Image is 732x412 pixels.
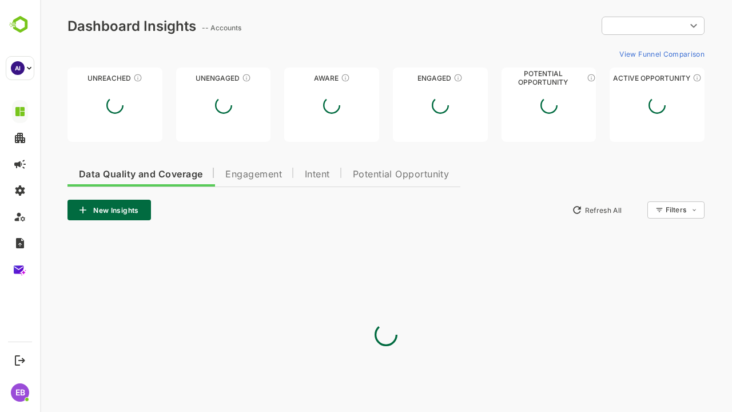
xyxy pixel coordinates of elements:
div: Aware [244,74,339,82]
button: View Funnel Comparison [575,45,665,63]
ag: -- Accounts [162,23,205,32]
div: EB [11,383,29,402]
button: Refresh All [527,201,587,219]
button: Logout [12,352,27,368]
span: Data Quality and Coverage [39,170,162,179]
div: These accounts have not shown enough engagement and need nurturing [202,73,211,82]
div: These accounts are MQAs and can be passed on to Inside Sales [547,73,556,82]
div: These accounts have not been engaged with for a defined time period [93,73,102,82]
span: Potential Opportunity [313,170,409,179]
div: These accounts have just entered the buying cycle and need further nurturing [301,73,310,82]
img: BambooboxLogoMark.f1c84d78b4c51b1a7b5f700c9845e183.svg [6,14,35,35]
button: New Insights [27,200,111,220]
div: ​ [562,15,665,36]
div: These accounts are warm, further nurturing would qualify them to MQAs [413,73,423,82]
div: Engaged [353,74,448,82]
div: Unengaged [136,74,231,82]
div: Potential Opportunity [462,74,556,82]
div: Filters [624,200,665,220]
div: AI [11,61,25,75]
div: Filters [626,205,646,214]
div: These accounts have open opportunities which might be at any of the Sales Stages [653,73,662,82]
div: Unreached [27,74,122,82]
div: Dashboard Insights [27,18,156,34]
span: Engagement [185,170,242,179]
div: Active Opportunity [570,74,665,82]
span: Intent [265,170,290,179]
